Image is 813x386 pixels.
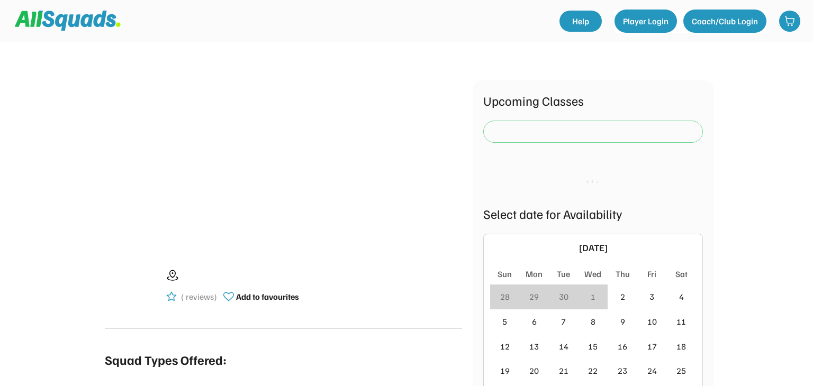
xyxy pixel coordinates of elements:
[559,11,602,32] a: Help
[105,350,227,369] div: Squad Types Offered:
[532,315,537,328] div: 6
[500,364,510,377] div: 19
[559,364,568,377] div: 21
[616,268,630,280] div: Thu
[591,290,595,303] div: 1
[620,315,625,328] div: 9
[647,364,657,377] div: 24
[105,260,158,313] img: yH5BAEAAAAALAAAAAABAAEAAAIBRAA7
[618,340,627,353] div: 16
[591,315,595,328] div: 8
[618,364,627,377] div: 23
[529,340,539,353] div: 13
[683,10,766,33] button: Coach/Club Login
[784,16,795,26] img: shopping-cart-01%20%281%29.svg
[679,290,684,303] div: 4
[138,80,429,238] img: yH5BAEAAAAALAAAAAABAAEAAAIBRAA7
[588,364,598,377] div: 22
[557,268,570,280] div: Tue
[508,241,678,255] div: [DATE]
[615,10,677,33] button: Player Login
[559,340,568,353] div: 14
[675,268,688,280] div: Sat
[649,290,654,303] div: 3
[559,290,568,303] div: 30
[647,340,657,353] div: 17
[483,91,703,110] div: Upcoming Classes
[676,315,686,328] div: 11
[647,315,657,328] div: 10
[676,340,686,353] div: 18
[483,204,703,223] div: Select date for Availability
[498,268,512,280] div: Sun
[236,290,299,303] div: Add to favourites
[676,364,686,377] div: 25
[500,340,510,353] div: 12
[529,290,539,303] div: 29
[500,290,510,303] div: 28
[181,290,217,303] div: ( reviews)
[584,268,601,280] div: Wed
[588,340,598,353] div: 15
[620,290,625,303] div: 2
[15,11,121,31] img: Squad%20Logo.svg
[529,364,539,377] div: 20
[502,315,507,328] div: 5
[526,268,543,280] div: Mon
[647,268,656,280] div: Fri
[561,315,566,328] div: 7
